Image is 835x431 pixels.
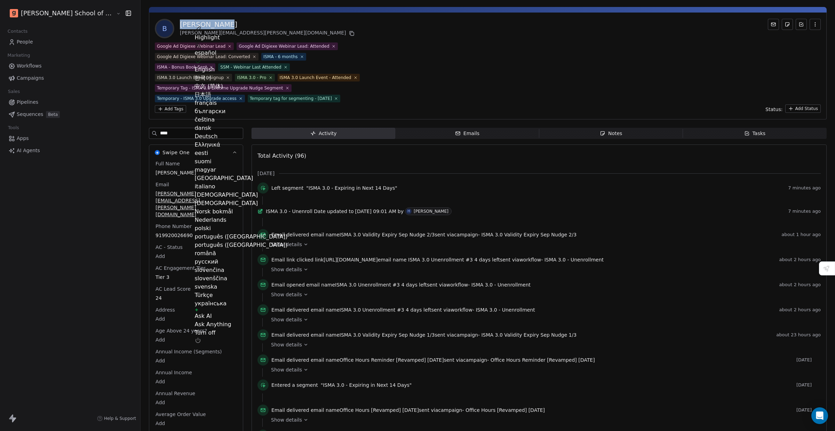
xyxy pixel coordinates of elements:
span: about 2 hours ago [779,307,821,313]
span: Office Hours Reminder [Revamped] [DATE] [340,357,444,363]
div: português ([GEOGRAPHIC_DATA]) [194,233,287,241]
div: [DEMOGRAPHIC_DATA] [194,191,287,199]
span: Email [154,181,170,188]
span: email name sent via workflow - [271,306,535,313]
div: eesti [194,149,287,157]
span: Status: [765,106,782,113]
span: Campaigns [17,75,44,82]
a: Workflows [6,60,135,72]
span: Office Hours Reminder [Revamped] [DATE] [491,357,595,363]
div: Ελληνικά [194,141,287,149]
span: Office Hours [Revamped] [DATE] [466,407,545,413]
div: italiano [194,182,287,191]
a: SequencesBeta [6,109,135,120]
div: suomi [194,157,287,166]
div: français [194,99,287,107]
span: Address [154,306,176,313]
a: Show details [271,291,816,298]
div: 中文 (简体) [194,82,287,91]
span: email name sent via campaign - [271,356,595,363]
div: 日本語 [194,91,287,99]
div: Open Intercom Messenger [811,407,828,424]
div: Notes [600,130,622,137]
span: [URL][DOMAIN_NAME] [324,257,378,262]
div: svenska [194,283,287,291]
div: ISMA 3.0 Launch Event - Attended [280,75,351,81]
a: Apps [6,133,135,144]
span: Average Order Value [154,411,207,418]
span: ISMA 3.0 Validity Expiry Sep Nudge 1/3 [481,332,576,338]
a: People [6,36,135,48]
span: Sequences [17,111,43,118]
span: Swipe One [162,149,190,156]
span: Show details [271,416,302,423]
div: [DEMOGRAPHIC_DATA] [194,199,287,207]
span: about 23 hours ago [776,332,821,338]
span: updated to [327,208,354,215]
a: Help & Support [97,416,136,421]
div: español [194,49,287,57]
div: [PERSON_NAME] [414,209,448,214]
span: Full Name [154,160,181,167]
div: slovenčina [194,266,287,274]
button: Swipe OneSwipe One [149,145,243,160]
div: Highlight [194,33,287,42]
div: Emails [455,130,479,137]
span: [DATE] [796,357,821,363]
span: Show details [271,366,302,373]
span: Email delivered [271,232,309,237]
span: email name sent via campaign - [271,231,576,238]
div: Deutsch [194,132,287,141]
span: ISMA 3.0 - Unenroll Date [266,208,326,215]
div: Turn off [194,329,287,337]
span: "ISMA 3.0 - Expiring in Next 14 Days" [306,185,397,191]
span: about 2 hours ago [779,257,821,262]
span: Contacts [5,26,31,37]
div: Temporary Tag - ISMA 3.0 Lifetime Upgrade Nudge Segment [157,85,283,91]
span: ISMA 3.0 Validity Expiry Sep Nudge 2/3 [481,232,576,237]
div: русский [194,258,287,266]
span: Email link clicked [271,257,313,262]
div: ISMA - Bonus Book Sent [157,64,207,70]
span: Add [156,253,237,260]
span: [PERSON_NAME] [156,169,237,176]
div: dansk [194,124,287,132]
span: ISMA 3.0 Unenrollment #3 4 days left [340,307,431,313]
span: email name sent via campaign - [271,407,545,414]
div: Nederlands [194,216,287,224]
div: Temporary - ISMA 3.0 Upgrade access [157,95,237,102]
a: Show details [271,316,816,323]
span: Email delivered [271,307,309,313]
span: 7 minutes ago [788,185,821,191]
a: Pipelines [6,96,135,108]
div: Google Ad Digiexe Webinar Lead [157,43,225,49]
span: Email delivered [271,407,309,413]
span: ISMA 3.0 Unenrollment #3 4 days left [408,257,500,262]
div: slovenščina [194,274,287,283]
span: AC Lead Score [154,285,192,292]
span: ISMA 3.0 Unenrollment #3 4 days left [335,282,427,288]
span: [DATE] [796,407,821,413]
span: ISMA 3.0 Validity Expiry Sep Nudge 1/3 [340,332,435,338]
div: Tasks [744,130,766,137]
button: Add Status [785,104,821,113]
div: български [194,107,287,116]
span: email name sent via workflow - [271,281,531,288]
span: Annual Revenue [154,390,197,397]
span: Email delivered [271,357,309,363]
a: Campaigns [6,72,135,84]
a: Show details [271,366,816,373]
div: Ask AI [194,308,287,320]
span: by [398,208,404,215]
span: [DATE] [796,382,821,388]
span: 919920026690 [156,232,237,239]
button: [PERSON_NAME] School of Finance LLP [8,7,111,19]
span: B [156,20,173,37]
div: [PERSON_NAME][EMAIL_ADDRESS][PERSON_NAME][DOMAIN_NAME] [180,29,356,38]
span: Annual Income (Segments) [154,348,223,355]
div: H [407,209,410,214]
a: Show details [271,266,816,273]
span: 7 minutes ago [788,209,821,214]
div: polski [194,224,287,233]
span: AI Agents [17,147,40,154]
